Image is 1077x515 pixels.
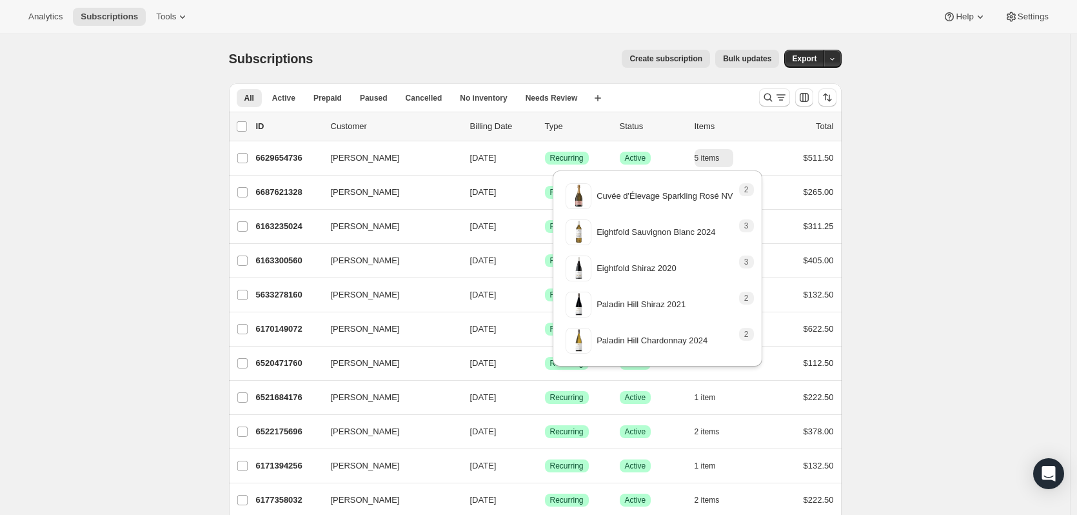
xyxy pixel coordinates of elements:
[313,93,342,103] span: Prepaid
[148,8,197,26] button: Tools
[256,186,321,199] p: 6687621328
[272,93,295,103] span: Active
[597,190,733,203] p: Cuvée d'Élevage Sparkling Rosé NV
[550,153,584,163] span: Recurring
[331,254,400,267] span: [PERSON_NAME]
[744,293,749,303] span: 2
[323,216,452,237] button: [PERSON_NAME]
[1018,12,1049,22] span: Settings
[744,329,749,339] span: 2
[331,323,400,336] span: [PERSON_NAME]
[256,425,321,438] p: 6522175696
[723,54,771,64] span: Bulk updates
[470,153,497,163] span: [DATE]
[695,389,730,407] button: 1 item
[545,120,609,133] div: Type
[695,423,734,441] button: 2 items
[550,427,584,437] span: Recurring
[331,220,400,233] span: [PERSON_NAME]
[804,187,834,197] span: $265.00
[256,288,321,301] p: 5633278160
[256,220,321,233] p: 6163235024
[156,12,176,22] span: Tools
[744,221,749,231] span: 3
[323,148,452,168] button: [PERSON_NAME]
[256,120,321,133] p: ID
[588,89,608,107] button: Create new view
[804,290,834,299] span: $132.50
[323,319,452,339] button: [PERSON_NAME]
[695,120,759,133] div: Items
[625,392,646,403] span: Active
[331,186,400,199] span: [PERSON_NAME]
[804,221,834,231] span: $311.25
[470,324,497,334] span: [DATE]
[744,185,749,195] span: 2
[323,421,452,442] button: [PERSON_NAME]
[625,461,646,471] span: Active
[256,286,834,304] div: 5633278160[PERSON_NAME][DATE]SuccessRecurringSuccessActive1 item$132.50
[550,392,584,403] span: Recurring
[460,93,507,103] span: No inventory
[256,423,834,441] div: 6522175696[PERSON_NAME][DATE]SuccessRecurringSuccessActive2 items$378.00
[323,387,452,408] button: [PERSON_NAME]
[695,149,734,167] button: 5 items
[323,182,452,203] button: [PERSON_NAME]
[597,226,715,239] p: Eightfold Sauvignon Blanc 2024
[256,320,834,338] div: 6170149072[PERSON_NAME][DATE]SuccessRecurringSuccessActive4 items$622.50
[470,290,497,299] span: [DATE]
[804,324,834,334] span: $622.50
[597,334,707,347] p: Paladin Hill Chardonnay 2024
[256,183,834,201] div: 6687621328[PERSON_NAME][DATE]SuccessRecurringSuccessActive1 item$265.00
[331,459,400,472] span: [PERSON_NAME]
[625,495,646,505] span: Active
[550,495,584,505] span: Recurring
[695,427,720,437] span: 2 items
[256,491,834,509] div: 6177358032[PERSON_NAME][DATE]SuccessRecurringSuccessActive2 items$222.50
[256,252,834,270] div: 6163300560[PERSON_NAME][DATE]SuccessRecurringSuccessActive1 item$405.00
[470,256,497,265] span: [DATE]
[997,8,1056,26] button: Settings
[331,494,400,507] span: [PERSON_NAME]
[804,495,834,505] span: $222.50
[759,88,790,106] button: Search and filter results
[406,93,442,103] span: Cancelled
[28,12,63,22] span: Analytics
[323,353,452,374] button: [PERSON_NAME]
[256,149,834,167] div: 6629654736[PERSON_NAME][DATE]SuccessRecurringSuccessActive5 items$511.50
[470,495,497,505] span: [DATE]
[629,54,702,64] span: Create subscription
[620,120,684,133] p: Status
[256,494,321,507] p: 6177358032
[244,93,254,103] span: All
[795,88,813,106] button: Customize table column order and visibility
[804,427,834,436] span: $378.00
[695,495,720,505] span: 2 items
[323,285,452,305] button: [PERSON_NAME]
[715,50,779,68] button: Bulk updates
[331,120,460,133] p: Customer
[695,392,716,403] span: 1 item
[804,153,834,163] span: $511.50
[818,88,836,106] button: Sort the results
[935,8,994,26] button: Help
[256,391,321,404] p: 6521684176
[470,120,535,133] p: Billing Date
[695,461,716,471] span: 1 item
[470,221,497,231] span: [DATE]
[256,357,321,370] p: 6520471760
[331,288,400,301] span: [PERSON_NAME]
[625,427,646,437] span: Active
[470,392,497,402] span: [DATE]
[331,152,400,165] span: [PERSON_NAME]
[695,153,720,163] span: 5 items
[21,8,70,26] button: Analytics
[256,457,834,475] div: 6171394256[PERSON_NAME][DATE]SuccessRecurringSuccessActive1 item$132.50
[695,457,730,475] button: 1 item
[256,389,834,407] div: 6521684176[PERSON_NAME][DATE]SuccessRecurringSuccessActive1 item$222.50
[256,120,834,133] div: IDCustomerBilling DateTypeStatusItemsTotal
[622,50,710,68] button: Create subscription
[470,187,497,197] span: [DATE]
[804,358,834,368] span: $112.50
[323,490,452,510] button: [PERSON_NAME]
